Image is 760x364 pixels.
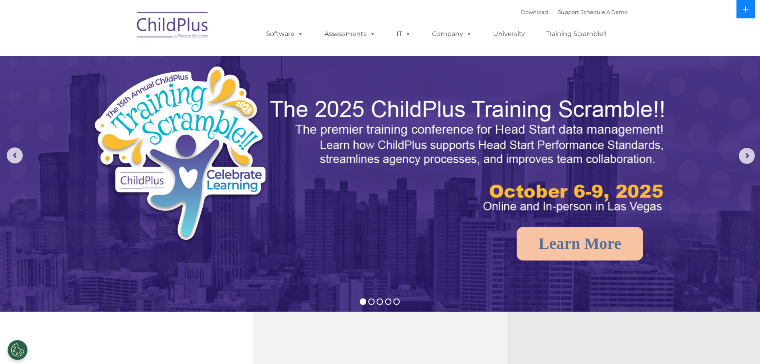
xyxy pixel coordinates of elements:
[111,53,135,59] span: Last name
[538,26,614,42] a: Training Scramble!!
[580,9,628,15] a: Schedule A Demo
[389,26,419,42] a: IT
[8,340,28,360] button: Cookies Settings
[558,9,579,15] a: Support
[316,26,383,42] a: Assessments
[521,9,628,15] font: |
[521,9,548,15] a: Download
[424,26,480,42] a: Company
[485,26,533,42] a: University
[258,26,311,42] a: Software
[133,6,213,46] img: ChildPlus by Procare Solutions
[517,227,643,261] a: Learn More
[111,86,145,91] span: Phone number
